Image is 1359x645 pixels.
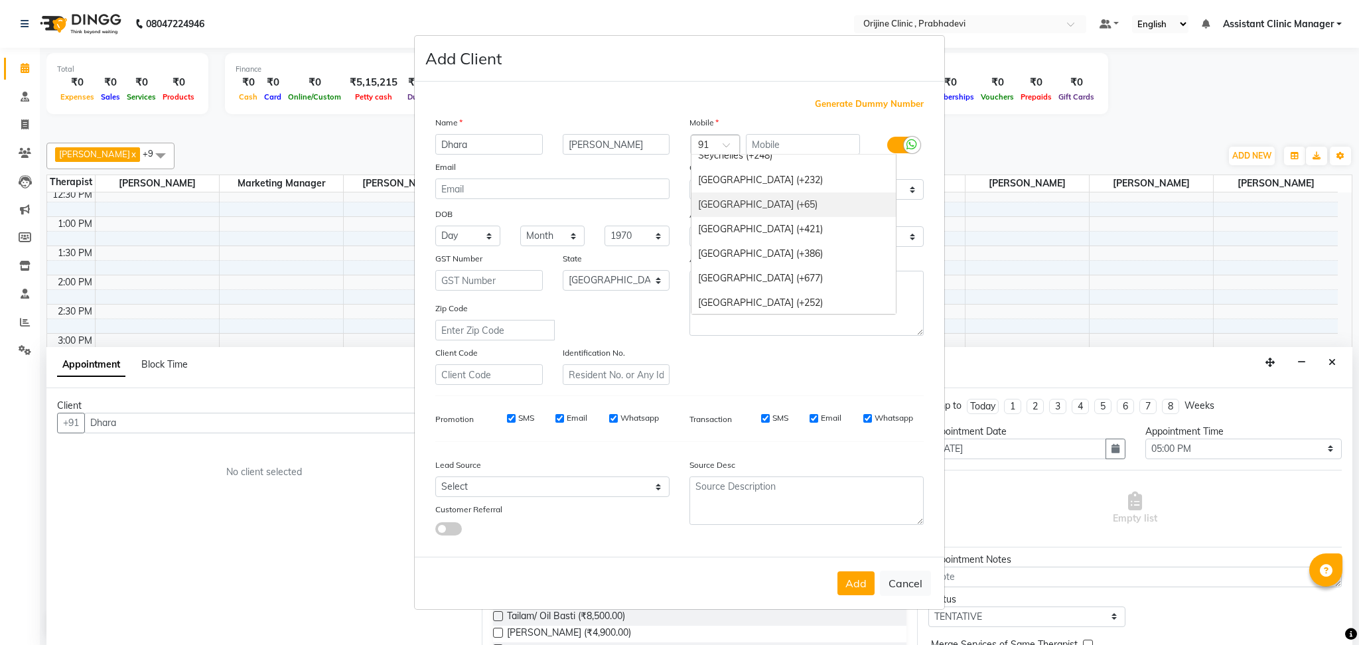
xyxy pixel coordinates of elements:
label: Email [567,412,587,424]
input: Last Name [563,134,670,155]
label: Transaction [689,413,732,425]
div: Seychelles (+248) [691,143,896,168]
label: Zip Code [435,303,468,315]
div: [GEOGRAPHIC_DATA] (+65) [691,192,896,217]
label: Lead Source [435,459,481,471]
label: Anniversary [689,209,733,221]
div: [GEOGRAPHIC_DATA] (+252) [691,291,896,315]
label: Whatsapp [620,412,659,424]
label: Identification No. [563,347,625,359]
button: Add [837,571,875,595]
input: First Name [435,134,543,155]
input: Mobile [746,134,861,155]
label: Client Code [435,347,478,359]
label: Name [435,117,463,129]
label: DOB [435,208,453,220]
div: [GEOGRAPHIC_DATA] (+232) [691,168,896,192]
h4: Add Client [425,46,502,70]
label: Address [689,253,720,265]
label: GST Number [435,253,482,265]
label: Gender [689,162,721,174]
input: Client Code [435,364,543,385]
ng-dropdown-panel: Options list [691,154,896,315]
label: SMS [772,412,788,424]
span: Generate Dummy Number [815,98,924,111]
input: Email [435,179,670,199]
div: [GEOGRAPHIC_DATA] (+386) [691,242,896,266]
input: Enter Zip Code [435,320,555,340]
label: Customer Referral [435,504,502,516]
label: Mobile [689,117,719,129]
label: Email [821,412,841,424]
input: Resident No. or Any Id [563,364,670,385]
button: Cancel [880,571,931,596]
div: [GEOGRAPHIC_DATA] (+421) [691,217,896,242]
label: SMS [518,412,534,424]
input: GST Number [435,270,543,291]
label: State [563,253,582,265]
label: Whatsapp [875,412,913,424]
label: Email [435,161,456,173]
div: [GEOGRAPHIC_DATA] (+677) [691,266,896,291]
label: Promotion [435,413,474,425]
label: Source Desc [689,459,735,471]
